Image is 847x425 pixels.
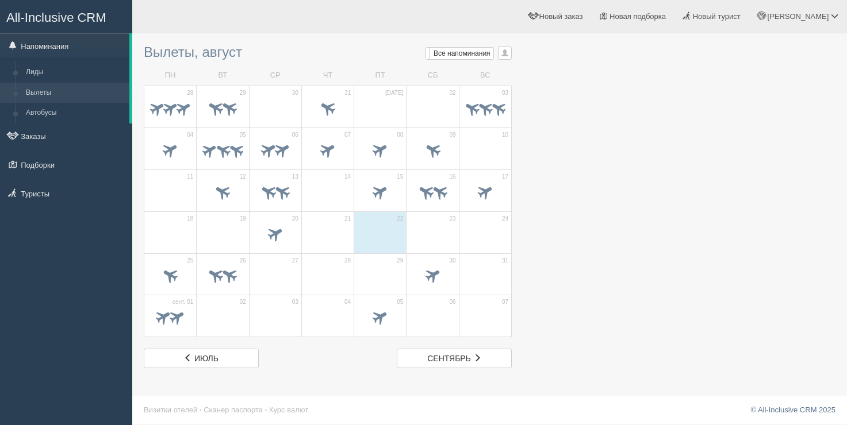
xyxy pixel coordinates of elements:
span: 14 [344,173,351,181]
a: © All-Inclusive CRM 2025 [750,405,835,414]
span: 19 [239,215,246,223]
span: 25 [187,257,193,265]
h3: Вылеты, август [144,45,512,60]
span: 30 [450,257,456,265]
span: 28 [344,257,351,265]
a: Визитки отелей [144,405,197,414]
span: 05 [397,298,403,306]
span: 04 [187,131,193,139]
span: 28 [187,89,193,97]
span: сентябрь [427,354,471,363]
span: [DATE] [385,89,403,97]
td: СБ [407,65,459,86]
span: 15 [397,173,403,181]
span: 08 [397,131,403,139]
td: ПТ [354,65,407,86]
span: 06 [292,131,298,139]
span: 16 [450,173,456,181]
span: 07 [344,131,351,139]
td: СР [249,65,301,86]
span: 09 [450,131,456,139]
span: 27 [292,257,298,265]
span: 29 [397,257,403,265]
span: Новый турист [693,12,741,21]
span: 11 [187,173,193,181]
span: 21 [344,215,351,223]
span: 06 [450,298,456,306]
span: 03 [502,89,508,97]
span: 04 [344,298,351,306]
a: Сканер паспорта [204,405,263,414]
span: 03 [292,298,298,306]
span: 31 [502,257,508,265]
a: Курс валют [269,405,308,414]
span: · [200,405,202,414]
a: сентябрь [397,349,512,368]
span: 24 [502,215,508,223]
td: ЧТ [301,65,354,86]
span: [PERSON_NAME] [767,12,829,21]
span: 02 [450,89,456,97]
td: ВТ [197,65,249,86]
a: июль [144,349,259,368]
span: 10 [502,131,508,139]
span: Новая подборка [610,12,666,21]
span: 07 [502,298,508,306]
span: 17 [502,173,508,181]
span: Все напоминания [434,49,490,57]
span: 18 [187,215,193,223]
span: сент. 01 [173,298,193,306]
a: Лиды [21,62,129,83]
span: All-Inclusive CRM [6,10,106,25]
span: 22 [397,215,403,223]
span: 26 [239,257,246,265]
span: Новый заказ [539,12,583,21]
a: Вылеты [21,83,129,103]
span: 13 [292,173,298,181]
span: 29 [239,89,246,97]
span: 23 [450,215,456,223]
span: 20 [292,215,298,223]
span: 30 [292,89,298,97]
td: ВС [459,65,511,86]
span: 05 [239,131,246,139]
span: 31 [344,89,351,97]
a: Автобусы [21,103,129,123]
span: · [265,405,267,414]
span: июль [194,354,219,363]
span: 12 [239,173,246,181]
td: ПН [144,65,197,86]
a: All-Inclusive CRM [1,1,132,32]
span: 02 [239,298,246,306]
